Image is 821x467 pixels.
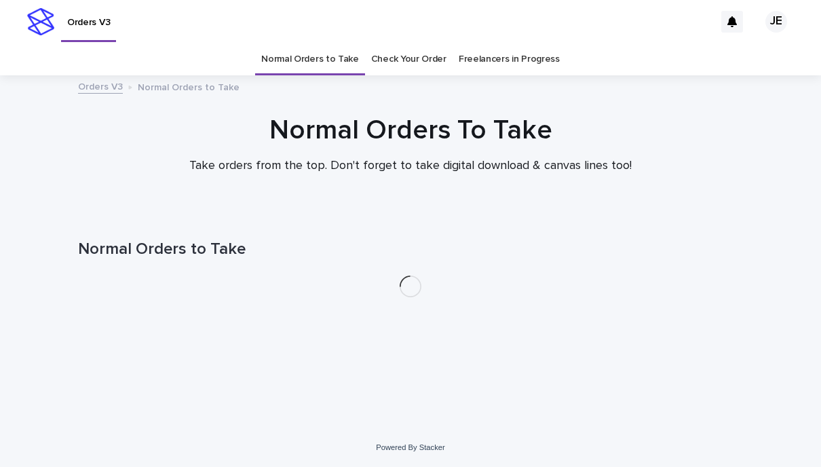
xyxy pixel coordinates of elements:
div: JE [765,11,787,33]
h1: Normal Orders To Take [78,114,743,147]
a: Freelancers in Progress [459,43,560,75]
a: Normal Orders to Take [261,43,359,75]
img: stacker-logo-s-only.png [27,8,54,35]
p: Take orders from the top. Don't forget to take digital download & canvas lines too! [139,159,682,174]
a: Powered By Stacker [376,443,444,451]
a: Orders V3 [78,78,123,94]
h1: Normal Orders to Take [78,240,743,259]
a: Check Your Order [371,43,446,75]
p: Normal Orders to Take [138,79,240,94]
